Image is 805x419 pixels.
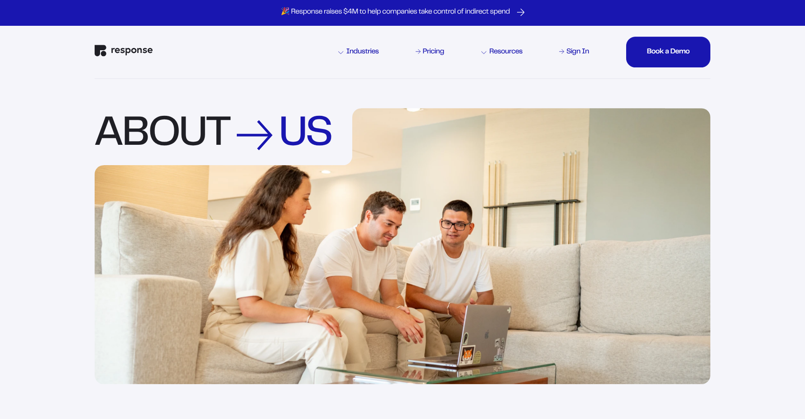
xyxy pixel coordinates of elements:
div: Industries [338,48,379,56]
div: Us [279,116,332,154]
img: Response Logo [95,45,153,57]
a: Sign In [558,47,591,57]
p: 🎉 Response raises $4M to help companies take control of indirect spend [281,8,510,17]
a: Pricing [414,47,446,57]
button: Book a DemoBook a DemoBook a DemoBook a DemoBook a DemoBook a Demo [626,37,710,67]
div: Pricing [423,48,444,56]
img: Two employees sit talking at a desk in front of a computer [95,108,710,384]
a: Response Home [95,45,153,59]
div: About [95,108,352,166]
div: Resources [481,48,522,56]
div: Book a Demo [647,48,690,56]
div: Sign In [566,48,589,56]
